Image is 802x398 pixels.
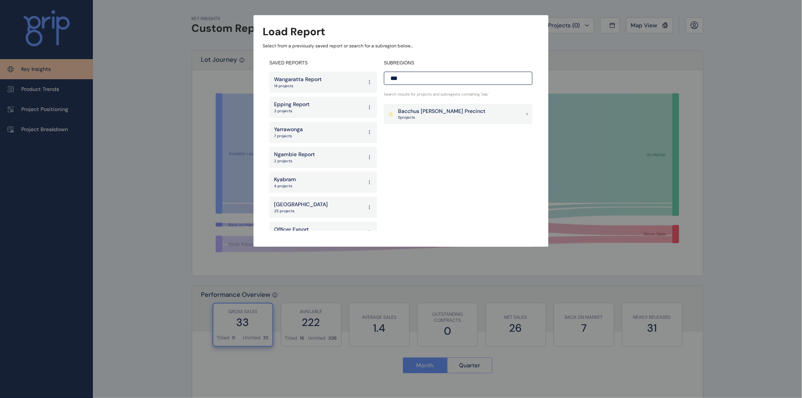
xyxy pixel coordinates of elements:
p: Epping Report [274,101,310,108]
p: [GEOGRAPHIC_DATA] [274,201,328,208]
p: 3 projects [274,108,310,114]
p: 7 projects [274,133,303,139]
p: Officer Export [274,226,309,233]
p: 4 projects [274,183,296,189]
p: Yarrawonga [274,126,303,133]
p: Search results for projects and subregions containing ' bac ' [384,92,533,97]
h3: Load Report [263,24,325,39]
p: 25 projects [274,208,328,214]
p: Wangaratta Report [274,76,322,83]
h4: SUBREGIONS [384,60,533,66]
p: 2 projects [274,158,315,164]
p: Kyabram [274,176,296,183]
p: 5 project s [398,115,486,120]
p: 14 projects [274,83,322,89]
h4: SAVED REPORTS [269,60,377,66]
p: Select from a previously saved report or search for a subregion below... [263,43,539,49]
p: Bacchus [PERSON_NAME] Precinct [398,108,486,115]
p: Ngambie Report [274,151,315,158]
